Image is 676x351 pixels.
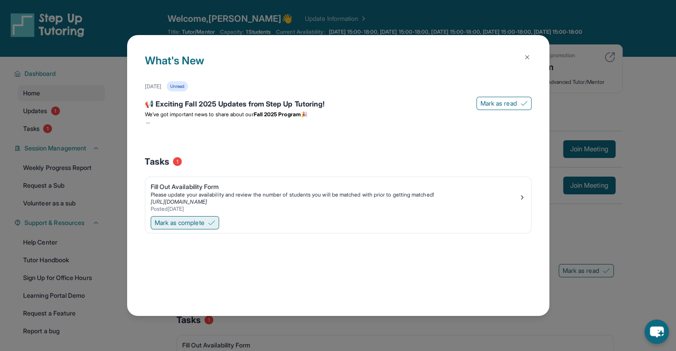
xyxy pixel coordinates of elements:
div: Please update your availability and review the number of students you will be matched with prior ... [151,191,519,198]
h1: What's New [145,53,532,81]
img: Mark as complete [208,219,215,226]
a: Fill Out Availability FormPlease update your availability and review the number of students you w... [145,177,531,214]
span: 🎉 [301,111,308,118]
div: Unread [167,81,188,91]
span: Tasks [145,155,169,168]
strong: Fall 2025 Program [254,111,301,118]
span: Mark as read [480,99,517,108]
button: Mark as read [476,97,532,110]
a: [URL][DOMAIN_NAME] [151,198,207,205]
div: Posted [DATE] [151,205,519,213]
div: 📢 Exciting Fall 2025 Updates from Step Up Tutoring! [145,99,532,111]
span: Mark as complete [155,218,204,227]
button: chat-button [644,319,669,344]
span: 1 [173,157,182,166]
div: Fill Out Availability Form [151,182,519,191]
button: Mark as complete [151,216,219,229]
span: We’ve got important news to share about our [145,111,254,118]
img: Close Icon [524,54,531,61]
img: Mark as read [520,100,528,107]
div: [DATE] [145,83,161,90]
